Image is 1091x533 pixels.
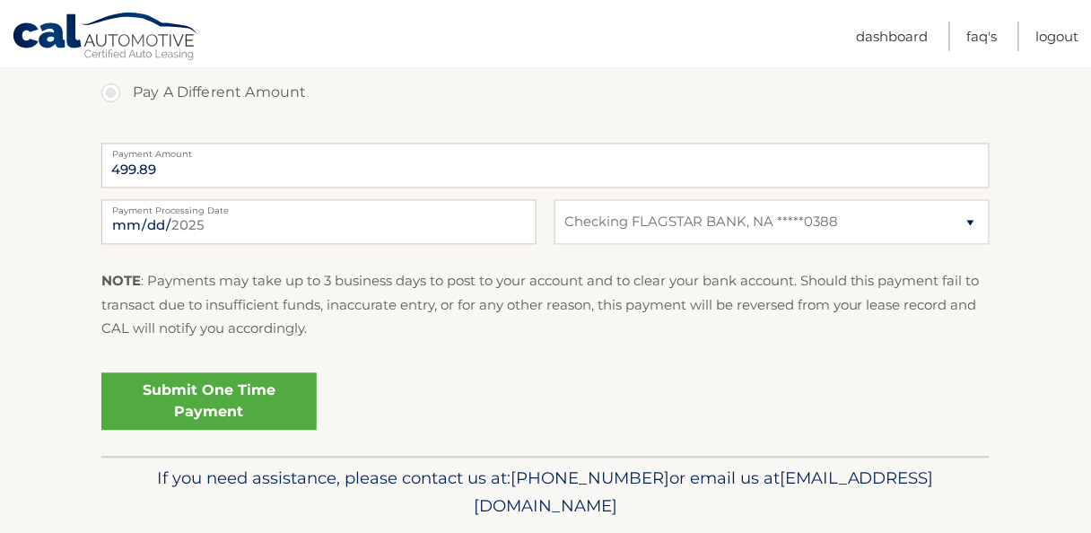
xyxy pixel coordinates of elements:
[1036,22,1079,51] a: Logout
[101,273,141,290] strong: NOTE
[101,200,537,214] label: Payment Processing Date
[967,22,998,51] a: FAQ's
[511,468,669,489] span: [PHONE_NUMBER]
[12,12,200,64] a: Cal Automotive
[101,270,990,341] p: : Payments may take up to 3 business days to post to your account and to clear your bank account....
[101,144,990,158] label: Payment Amount
[101,144,990,188] input: Payment Amount
[857,22,929,51] a: Dashboard
[101,373,317,431] a: Submit One Time Payment
[101,200,537,245] input: Payment Date
[101,75,990,111] label: Pay A Different Amount
[113,465,978,522] p: If you need assistance, please contact us at: or email us at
